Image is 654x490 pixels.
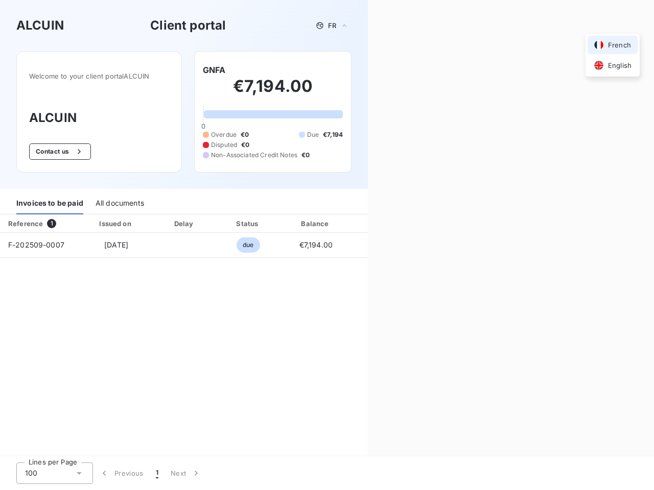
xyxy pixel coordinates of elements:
h3: ALCUIN [29,109,169,127]
div: Invoices to be paid [16,193,83,214]
span: €0 [241,140,249,150]
span: due [237,237,260,253]
span: Overdue [211,130,237,139]
span: Disputed [211,140,237,150]
span: €7,194 [323,130,343,139]
div: Issued on [81,218,151,229]
h2: €7,194.00 [203,76,343,107]
div: All documents [96,193,144,214]
h3: Client portal [150,16,226,35]
span: [DATE] [104,240,128,249]
span: €0 [301,151,310,160]
span: 0 [201,122,205,130]
span: €7,194.00 [299,240,333,249]
div: Status [218,218,278,229]
div: Delay [156,218,214,229]
span: FR [328,21,336,30]
span: Non-Associated Credit Notes [211,151,297,160]
h6: GNFA [203,64,226,76]
span: 100 [25,468,37,478]
span: 1 [156,468,158,478]
span: Welcome to your client portal ALCUIN [29,72,169,80]
h3: ALCUIN [16,16,64,35]
button: 1 [150,462,165,484]
span: F-202509-0007 [8,240,64,249]
div: Balance [283,218,349,229]
div: Reference [8,219,43,228]
button: Next [165,462,207,484]
span: €0 [241,130,249,139]
span: Due [307,130,319,139]
div: PDF [353,218,405,229]
button: Previous [93,462,150,484]
button: Contact us [29,143,91,160]
span: 1 [47,219,56,228]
